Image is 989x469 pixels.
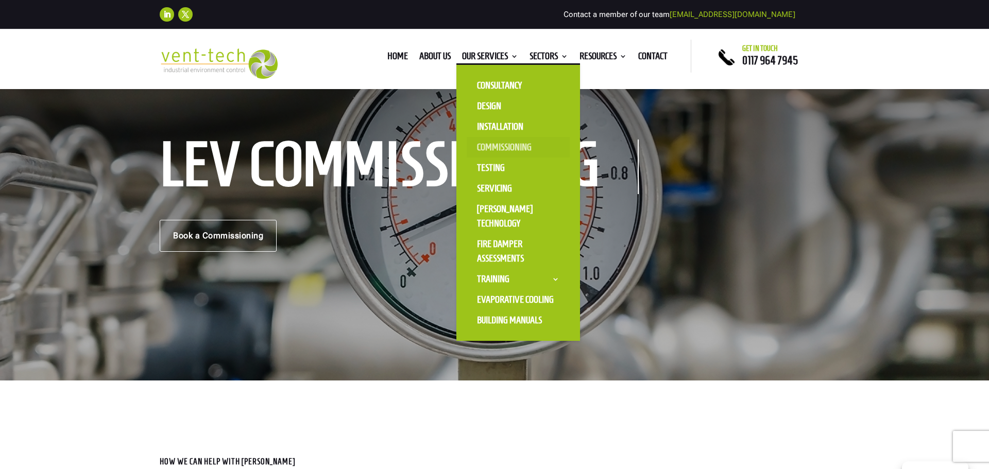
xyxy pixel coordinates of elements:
a: Follow on X [178,7,193,22]
a: Follow on LinkedIn [160,7,174,22]
span: Get in touch [742,44,778,53]
a: Resources [579,53,627,64]
a: Installation [467,116,570,137]
a: Building Manuals [467,310,570,331]
a: Book a Commissioning [160,220,277,252]
a: 0117 964 7945 [742,54,798,66]
a: [PERSON_NAME] Technology [467,199,570,234]
a: Design [467,96,570,116]
a: Testing [467,158,570,178]
a: Our Services [462,53,518,64]
a: Sectors [530,53,568,64]
a: Evaporative Cooling [467,289,570,310]
img: 2023-09-27T08_35_16.549ZVENT-TECH---Clear-background [160,48,278,79]
a: Commissioning [467,137,570,158]
a: About us [419,53,451,64]
a: Fire Damper Assessments [467,234,570,269]
h1: LEV Commissioning [160,140,639,194]
a: Home [387,53,408,64]
a: Consultancy [467,75,570,96]
a: Servicing [467,178,570,199]
p: HOW WE CAN HELP WITH [PERSON_NAME] [160,458,829,466]
a: Contact [638,53,668,64]
a: Training [467,269,570,289]
span: Contact a member of our team [564,10,795,19]
a: [EMAIL_ADDRESS][DOMAIN_NAME] [670,10,795,19]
